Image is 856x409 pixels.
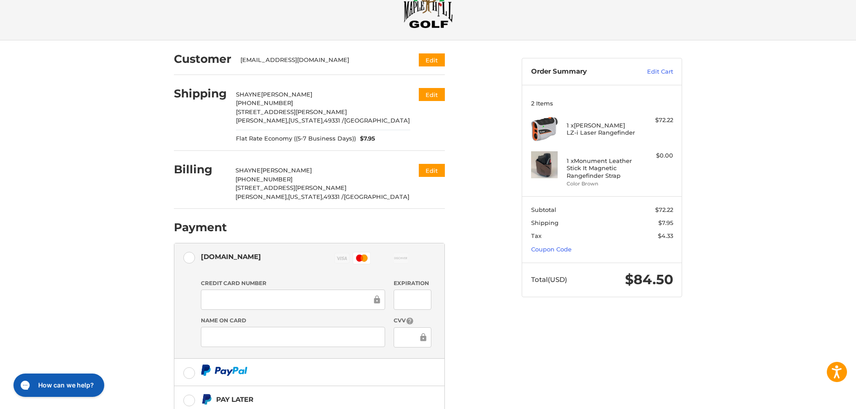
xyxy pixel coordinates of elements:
[324,193,344,200] span: 49331 /
[625,271,673,288] span: $84.50
[531,100,673,107] h3: 2 Items
[261,91,312,98] span: [PERSON_NAME]
[288,117,324,124] span: [US_STATE],
[236,134,356,143] span: Flat Rate Economy ((5-7 Business Days))
[236,99,293,106] span: [PHONE_NUMBER]
[531,246,572,253] a: Coupon Code
[344,193,409,200] span: [GEOGRAPHIC_DATA]
[261,167,312,174] span: [PERSON_NAME]
[655,206,673,213] span: $72.22
[324,117,344,124] span: 49331 /
[419,164,445,177] button: Edit
[531,67,628,76] h3: Order Summary
[235,193,288,200] span: [PERSON_NAME],
[201,249,261,264] div: [DOMAIN_NAME]
[201,317,385,325] label: Name on Card
[567,122,635,136] h4: 1 x [PERSON_NAME] LZ-i Laser Rangefinder
[216,392,388,407] div: Pay Later
[288,193,324,200] span: [US_STATE],
[567,157,635,179] h4: 1 x Monument Leather Stick It Magnetic Rangefinder Strap
[658,232,673,239] span: $4.33
[201,279,385,287] label: Credit Card Number
[638,116,673,125] div: $72.22
[628,67,673,76] a: Edit Cart
[236,91,261,98] span: SHAYNE
[201,394,212,405] img: Pay Later icon
[236,108,347,115] span: [STREET_ADDRESS][PERSON_NAME]
[531,206,556,213] span: Subtotal
[235,184,346,191] span: [STREET_ADDRESS][PERSON_NAME]
[344,117,410,124] span: [GEOGRAPHIC_DATA]
[356,134,376,143] span: $7.95
[235,176,293,183] span: [PHONE_NUMBER]
[174,52,231,66] h2: Customer
[240,56,402,65] div: [EMAIL_ADDRESS][DOMAIN_NAME]
[235,167,261,174] span: SHAYNE
[9,370,107,400] iframe: Gorgias live chat messenger
[394,317,431,325] label: CVV
[174,87,227,101] h2: Shipping
[531,219,559,226] span: Shipping
[419,53,445,66] button: Edit
[174,163,226,176] h2: Billing
[419,88,445,101] button: Edit
[394,279,431,287] label: Expiration
[658,219,673,226] span: $7.95
[236,117,288,124] span: [PERSON_NAME],
[174,220,227,234] h2: Payment
[567,180,635,188] li: Color Brown
[638,151,673,160] div: $0.00
[531,275,567,284] span: Total (USD)
[531,232,541,239] span: Tax
[201,365,248,376] img: PayPal icon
